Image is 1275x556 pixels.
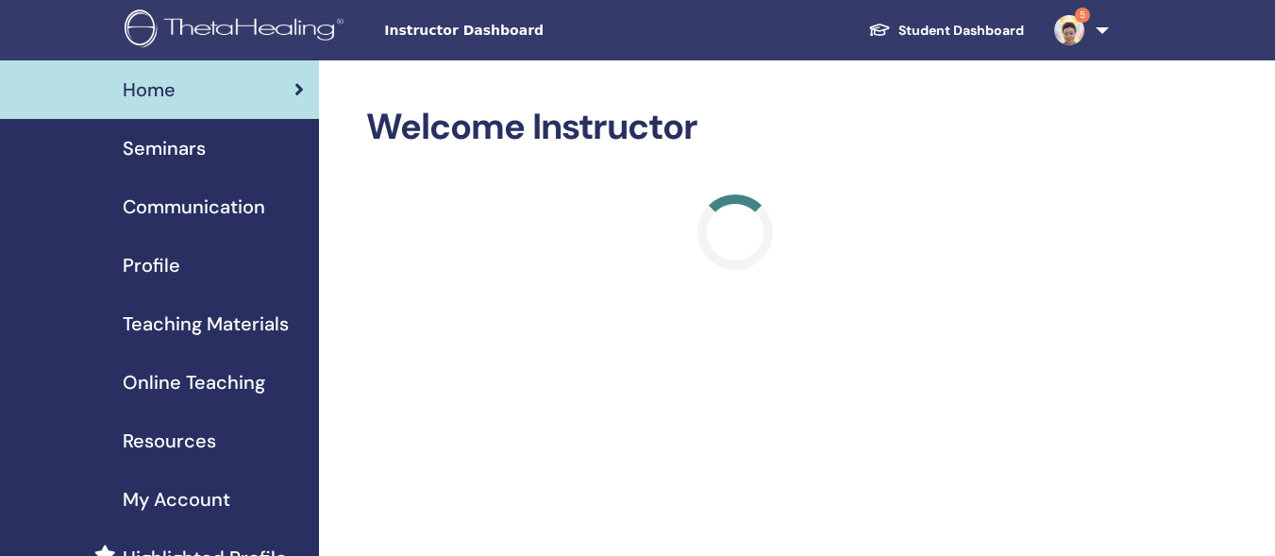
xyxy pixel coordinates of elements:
a: Student Dashboard [853,13,1039,48]
img: graduation-cap-white.svg [868,22,891,38]
span: Resources [123,427,216,455]
span: Home [123,76,176,104]
span: Profile [123,251,180,279]
img: logo.png [125,9,350,52]
span: Communication [123,193,265,221]
span: 5 [1075,8,1090,23]
img: default.jpg [1054,15,1084,45]
h2: Welcome Instructor [366,106,1105,149]
span: Instructor Dashboard [384,21,667,41]
span: My Account [123,485,230,514]
span: Online Teaching [123,368,265,396]
span: Seminars [123,134,206,162]
span: Teaching Materials [123,310,289,338]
